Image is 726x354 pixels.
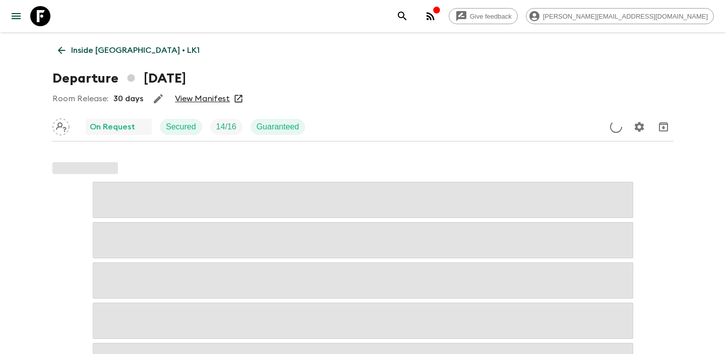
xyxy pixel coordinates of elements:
[606,117,626,137] button: Update Price, Early Bird Discount and Costs
[90,121,135,133] p: On Request
[113,93,143,105] p: 30 days
[526,8,714,24] div: [PERSON_NAME][EMAIL_ADDRESS][DOMAIN_NAME]
[52,93,108,105] p: Room Release:
[52,40,205,60] a: Inside [GEOGRAPHIC_DATA] • LK1
[71,44,200,56] p: Inside [GEOGRAPHIC_DATA] • LK1
[160,119,202,135] div: Secured
[629,117,649,137] button: Settings
[6,6,26,26] button: menu
[449,8,518,24] a: Give feedback
[166,121,196,133] p: Secured
[175,94,230,104] a: View Manifest
[52,121,70,129] span: Assign pack leader
[210,119,243,135] div: Trip Fill
[653,117,674,137] button: Archive (Completed, Cancelled or Unsynced Departures only)
[52,68,186,89] h1: Departure [DATE]
[216,121,236,133] p: 14 / 16
[392,6,412,26] button: search adventures
[257,121,299,133] p: Guaranteed
[537,13,713,20] span: [PERSON_NAME][EMAIL_ADDRESS][DOMAIN_NAME]
[464,13,517,20] span: Give feedback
